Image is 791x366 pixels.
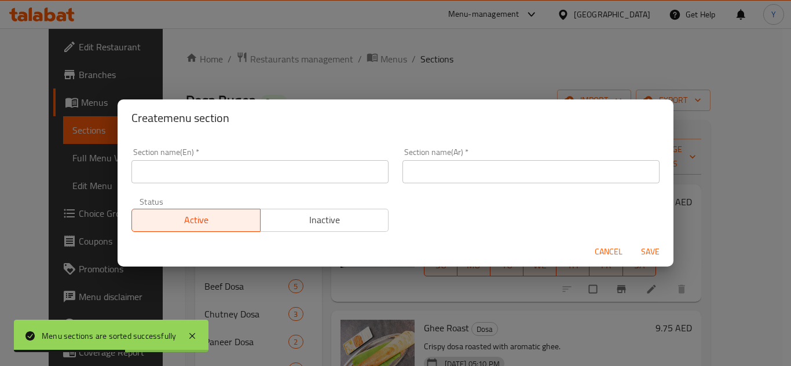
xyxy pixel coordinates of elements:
[131,160,389,183] input: Please enter section name(en)
[42,330,176,342] div: Menu sections are sorted successfully
[137,212,256,228] span: Active
[131,109,660,127] h2: Create menu section
[265,212,384,228] span: Inactive
[590,241,627,263] button: Cancel
[260,209,389,232] button: Inactive
[131,209,261,232] button: Active
[402,160,660,183] input: Please enter section name(ar)
[636,245,664,259] span: Save
[632,241,669,263] button: Save
[595,245,622,259] span: Cancel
